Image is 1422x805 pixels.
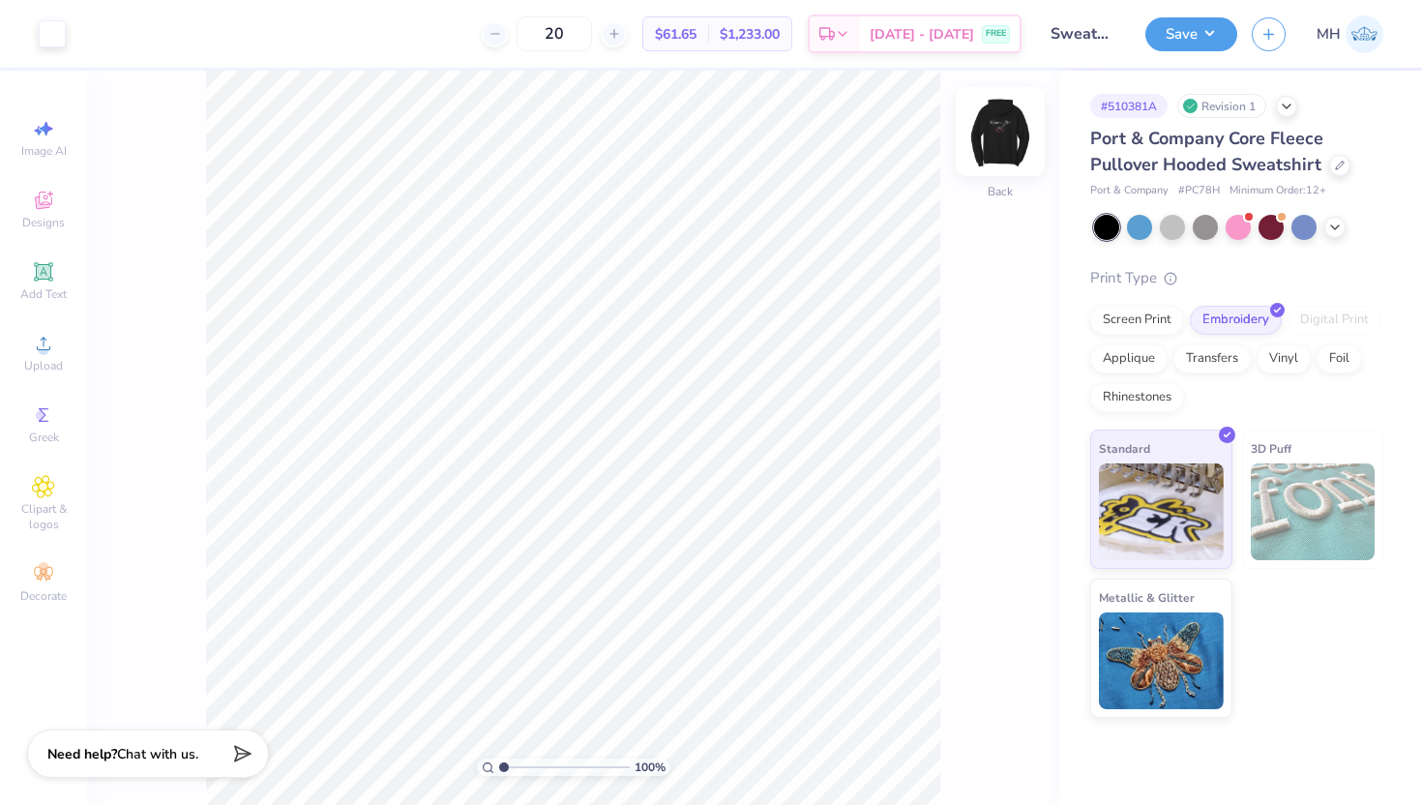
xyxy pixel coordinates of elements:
input: – – [517,16,592,51]
img: Mitra Hegde [1346,15,1383,53]
div: Applique [1090,344,1168,373]
span: Image AI [21,143,67,159]
div: Embroidery [1190,306,1282,335]
img: Standard [1099,463,1224,560]
span: Port & Company Core Fleece Pullover Hooded Sweatshirt [1090,127,1323,176]
div: Foil [1317,344,1362,373]
span: Clipart & logos [10,501,77,532]
a: MH [1317,15,1383,53]
span: Standard [1099,438,1150,459]
div: # 510381A [1090,94,1168,118]
div: Transfers [1173,344,1251,373]
span: Add Text [20,286,67,302]
span: FREE [986,27,1006,41]
span: $1,233.00 [720,24,780,45]
span: Greek [29,430,59,445]
span: Port & Company [1090,183,1169,199]
span: Chat with us. [117,745,198,763]
img: Back [962,93,1039,170]
span: $61.65 [655,24,696,45]
div: Print Type [1090,267,1383,289]
div: Screen Print [1090,306,1184,335]
img: Metallic & Glitter [1099,612,1224,709]
div: Vinyl [1257,344,1311,373]
span: 3D Puff [1251,438,1291,459]
div: Digital Print [1288,306,1381,335]
input: Untitled Design [1036,15,1131,53]
span: Metallic & Glitter [1099,587,1195,608]
div: Back [988,183,1013,200]
span: Minimum Order: 12 + [1229,183,1326,199]
span: 100 % [635,759,666,776]
span: # PC78H [1178,183,1220,199]
span: Upload [24,358,63,373]
strong: Need help? [47,745,117,763]
span: Designs [22,215,65,230]
span: MH [1317,23,1341,45]
span: Decorate [20,588,67,604]
img: 3D Puff [1251,463,1376,560]
div: Revision 1 [1177,94,1266,118]
div: Rhinestones [1090,383,1184,412]
span: [DATE] - [DATE] [870,24,974,45]
button: Save [1145,17,1237,51]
